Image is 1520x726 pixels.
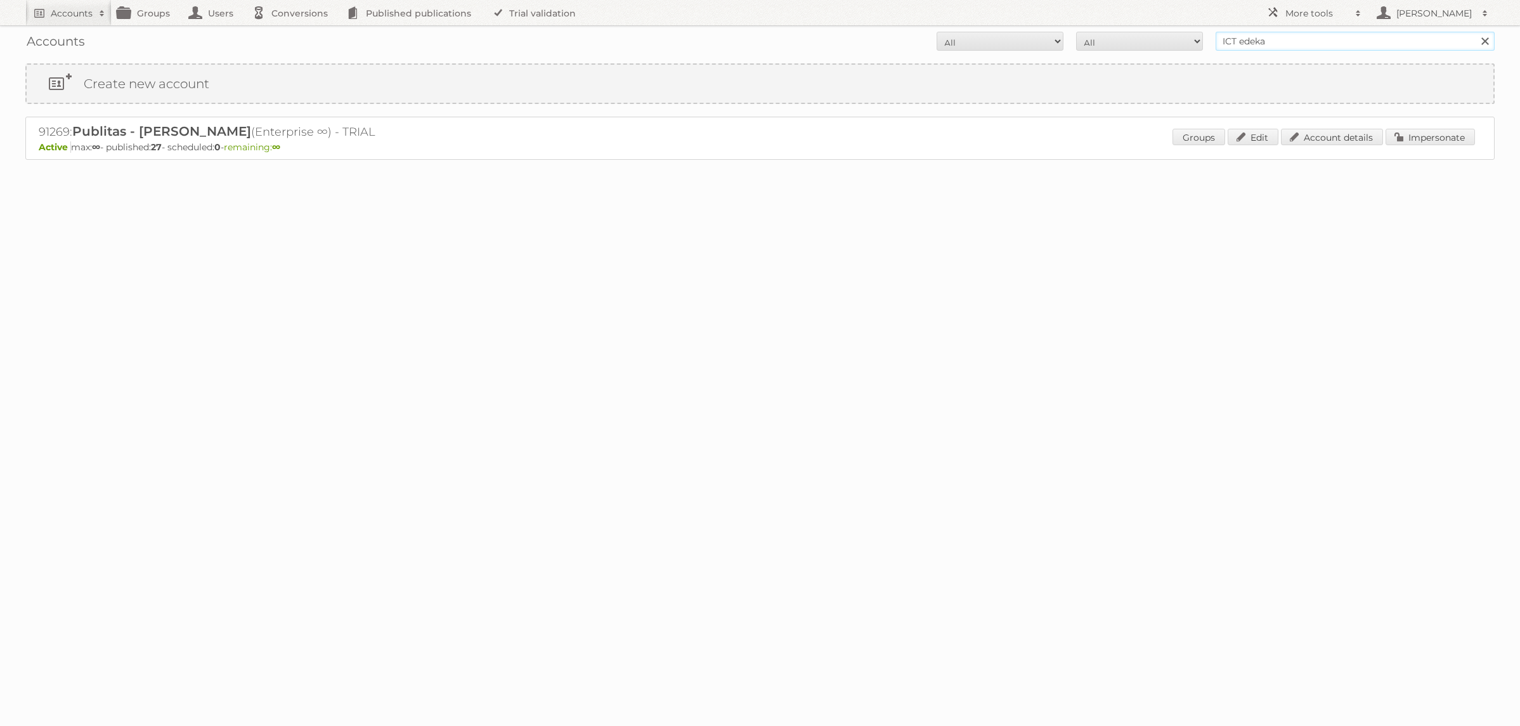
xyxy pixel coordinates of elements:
[224,141,280,153] span: remaining:
[39,141,71,153] span: Active
[1172,129,1225,145] a: Groups
[39,141,1481,153] p: max: - published: - scheduled: -
[92,141,100,153] strong: ∞
[1285,7,1349,20] h2: More tools
[1393,7,1476,20] h2: [PERSON_NAME]
[272,141,280,153] strong: ∞
[1386,129,1475,145] a: Impersonate
[27,65,1493,103] a: Create new account
[72,124,251,139] span: Publitas - [PERSON_NAME]
[39,124,483,140] h2: 91269: (Enterprise ∞) - TRIAL
[151,141,162,153] strong: 27
[1228,129,1278,145] a: Edit
[214,141,221,153] strong: 0
[1281,129,1383,145] a: Account details
[51,7,93,20] h2: Accounts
